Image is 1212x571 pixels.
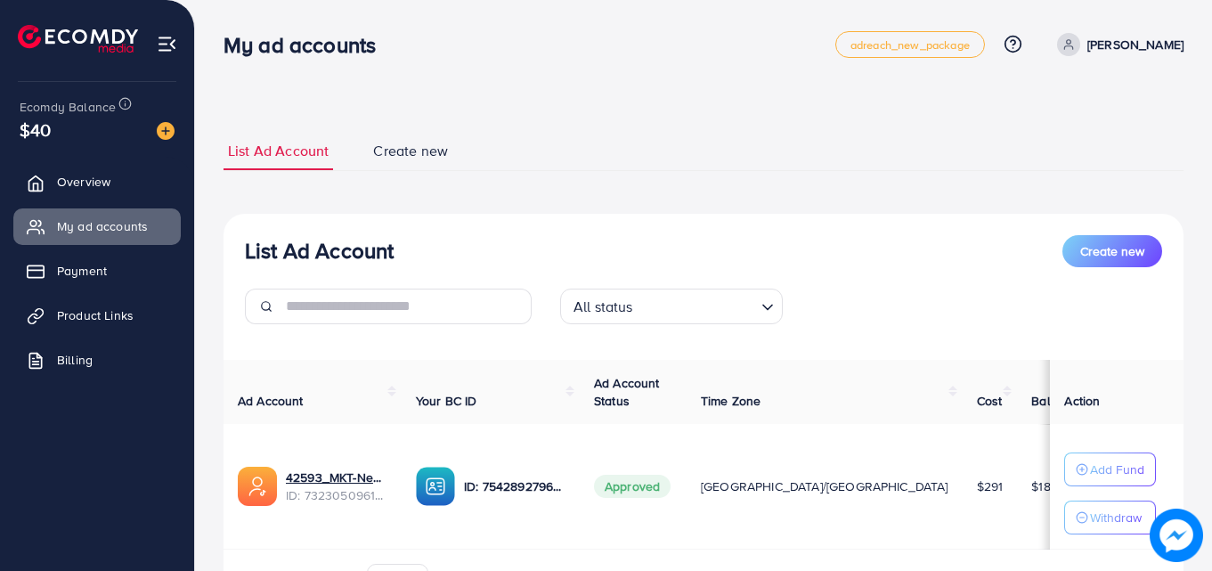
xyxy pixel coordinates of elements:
span: [GEOGRAPHIC_DATA]/[GEOGRAPHIC_DATA] [701,477,948,495]
button: Withdraw [1064,501,1156,534]
a: 42593_MKT-New_1705030690861 [286,469,387,486]
span: List Ad Account [228,141,329,161]
button: Add Fund [1064,453,1156,486]
a: Billing [13,342,181,378]
a: Payment [13,253,181,289]
img: image [157,122,175,140]
span: Action [1064,392,1100,410]
a: adreach_new_package [835,31,985,58]
button: Create new [1062,235,1162,267]
a: Overview [13,164,181,200]
h3: My ad accounts [224,32,390,58]
span: Ad Account Status [594,374,660,410]
span: Create new [373,141,448,161]
span: ID: 7323050961424007170 [286,486,387,504]
span: Overview [57,173,110,191]
span: Approved [594,475,671,498]
p: ID: 7542892796370649089 [464,476,565,497]
span: Payment [57,262,107,280]
span: adreach_new_package [850,39,970,51]
span: Create new [1080,242,1144,260]
p: Withdraw [1090,507,1142,528]
div: <span class='underline'>42593_MKT-New_1705030690861</span></br>7323050961424007170 [286,469,387,505]
a: [PERSON_NAME] [1050,33,1184,56]
span: Cost [977,392,1003,410]
span: Billing [57,351,93,369]
input: Search for option [639,290,754,320]
img: ic-ba-acc.ded83a64.svg [416,467,455,506]
span: Your BC ID [416,392,477,410]
span: $40 [20,117,51,143]
span: $291 [977,477,1004,495]
span: All status [570,294,637,320]
span: $18.76 [1031,477,1066,495]
p: [PERSON_NAME] [1087,34,1184,55]
img: ic-ads-acc.e4c84228.svg [238,467,277,506]
p: Add Fund [1090,459,1144,480]
a: My ad accounts [13,208,181,244]
span: Product Links [57,306,134,324]
div: Search for option [560,289,783,324]
span: Balance [1031,392,1078,410]
img: image [1151,510,1203,562]
img: menu [157,34,177,54]
span: Ecomdy Balance [20,98,116,116]
span: My ad accounts [57,217,148,235]
a: Product Links [13,298,181,333]
span: Ad Account [238,392,304,410]
h3: List Ad Account [245,238,394,264]
img: logo [18,25,138,53]
span: Time Zone [701,392,761,410]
